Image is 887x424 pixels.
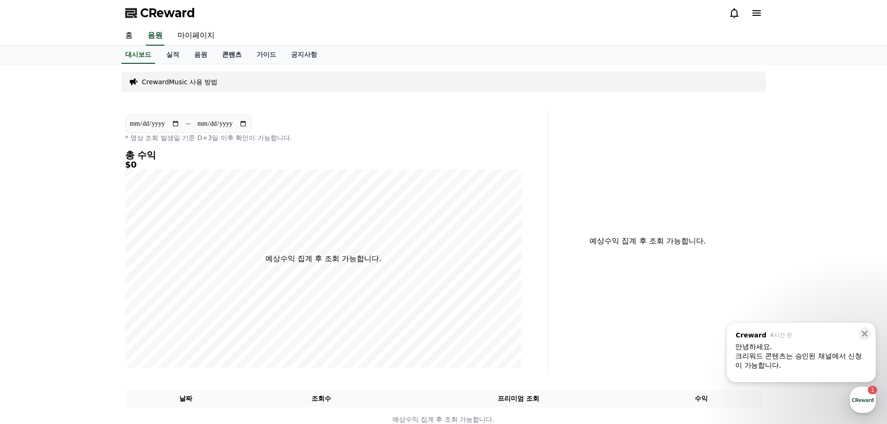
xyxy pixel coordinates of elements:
[396,390,641,407] th: 프리미엄 조회
[61,295,120,318] a: 1대화
[118,26,140,46] a: 홈
[641,390,762,407] th: 수익
[187,46,215,64] a: 음원
[85,310,96,317] span: 대화
[29,309,35,316] span: 홈
[125,160,522,169] h5: $0
[215,46,249,64] a: 콘텐츠
[95,295,98,302] span: 1
[246,390,396,407] th: 조회수
[185,118,191,129] p: ~
[140,6,195,20] span: CReward
[159,46,187,64] a: 실적
[144,309,155,316] span: 설정
[142,77,218,87] a: CrewardMusic 사용 방법
[122,46,155,64] a: 대시보드
[120,295,179,318] a: 설정
[265,253,381,264] p: 예상수익 집계 후 조회 가능합니다.
[146,26,164,46] a: 음원
[125,150,522,160] h4: 총 수익
[3,295,61,318] a: 홈
[125,6,195,20] a: CReward
[284,46,325,64] a: 공지사항
[125,133,522,142] p: * 영상 조회 발생일 기준 D+3일 이후 확인이 가능합니다.
[170,26,222,46] a: 마이페이지
[556,236,740,247] p: 예상수익 집계 후 조회 가능합니다.
[125,390,247,407] th: 날짜
[249,46,284,64] a: 가이드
